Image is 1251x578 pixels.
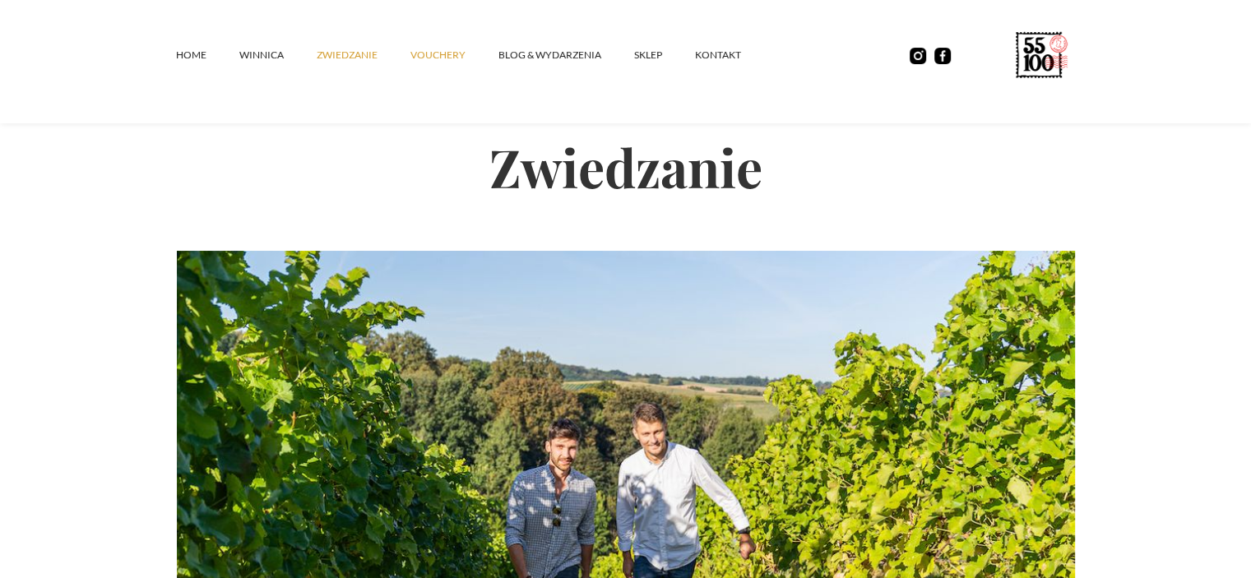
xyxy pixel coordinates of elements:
a: kontakt [695,30,774,80]
a: vouchery [410,30,498,80]
a: ZWIEDZANIE [317,30,410,80]
a: winnica [239,30,317,80]
a: SKLEP [634,30,695,80]
a: Blog & Wydarzenia [498,30,634,80]
a: Home [176,30,239,80]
